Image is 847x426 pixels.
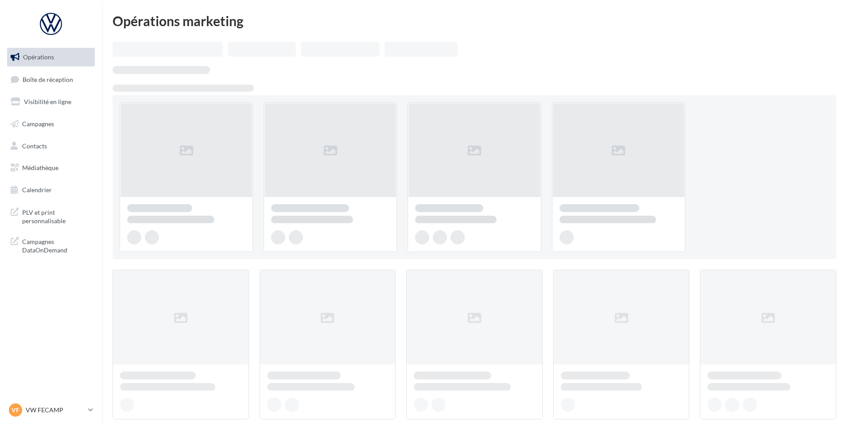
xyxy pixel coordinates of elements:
span: Opérations [23,53,54,61]
span: PLV et print personnalisable [22,206,91,225]
a: Calendrier [5,181,97,199]
span: Campagnes DataOnDemand [22,236,91,255]
span: Contacts [22,142,47,149]
a: Opérations [5,48,97,66]
span: Calendrier [22,186,52,194]
a: Contacts [5,137,97,155]
span: Médiathèque [22,164,58,171]
a: PLV et print personnalisable [5,203,97,229]
a: Médiathèque [5,159,97,177]
a: Campagnes [5,115,97,133]
span: Boîte de réception [23,75,73,83]
span: Visibilité en ligne [24,98,71,105]
p: VW FECAMP [26,406,85,414]
a: Boîte de réception [5,70,97,89]
a: Visibilité en ligne [5,93,97,111]
a: VF VW FECAMP [7,402,95,418]
div: Opérations marketing [113,14,836,27]
span: VF [12,406,19,414]
a: Campagnes DataOnDemand [5,232,97,258]
span: Campagnes [22,120,54,128]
